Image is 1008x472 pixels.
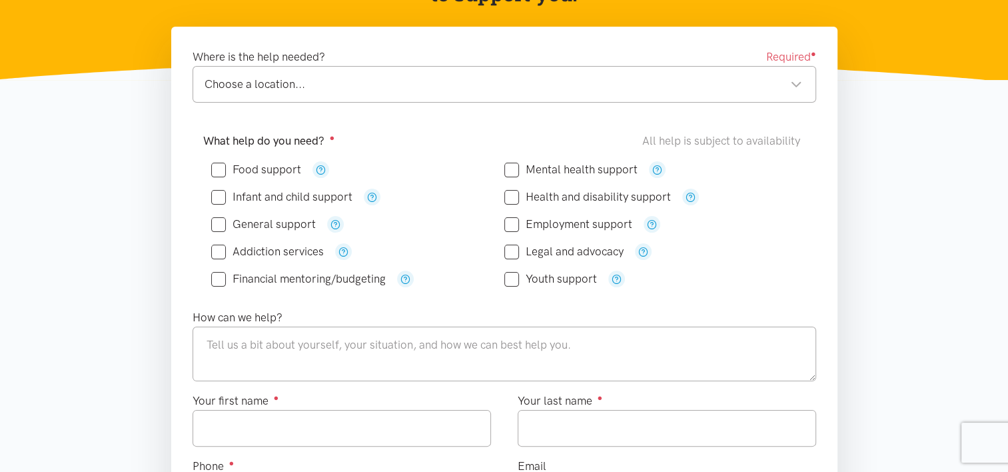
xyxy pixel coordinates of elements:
[193,392,279,410] label: Your first name
[504,219,632,230] label: Employment support
[193,48,325,66] label: Where is the help needed?
[274,393,279,403] sup: ●
[766,48,816,66] span: Required
[203,132,335,150] label: What help do you need?
[504,246,624,257] label: Legal and advocacy
[211,273,386,285] label: Financial mentoring/budgeting
[205,75,802,93] div: Choose a location...
[211,219,316,230] label: General support
[518,392,603,410] label: Your last name
[811,49,816,59] sup: ●
[598,393,603,403] sup: ●
[229,458,235,468] sup: ●
[504,191,671,203] label: Health and disability support
[211,164,301,175] label: Food support
[211,246,324,257] label: Addiction services
[504,164,638,175] label: Mental health support
[211,191,352,203] label: Infant and child support
[193,309,282,327] label: How can we help?
[330,133,335,143] sup: ●
[504,273,597,285] label: Youth support
[642,132,805,150] div: All help is subject to availability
